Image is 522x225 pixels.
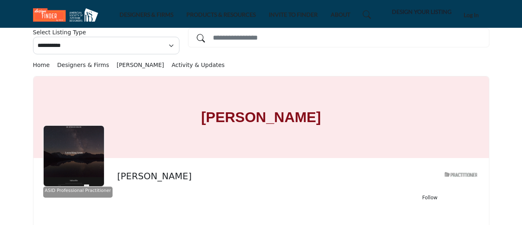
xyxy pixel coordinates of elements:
h5: DESIGN YOUR LISTING [392,8,451,16]
button: More details [469,195,479,201]
a: ABOUT [331,11,350,18]
a: PRODUCTS & RESOURCES [186,11,256,18]
img: site Logo [33,8,102,22]
a: Search [356,8,376,22]
a: INVITE TO FINDER [269,11,318,18]
label: Select Listing Type [33,28,86,37]
button: Like [380,194,390,201]
h1: [PERSON_NAME] [201,76,321,158]
span: ASID Professional Practitioner [45,187,111,194]
button: Log In [453,8,489,23]
span: Log In [464,11,479,18]
h2: [PERSON_NAME] [117,171,341,182]
input: Search Solutions [188,28,489,47]
a: DESIGNERS & FIRMS [119,11,173,18]
a: Home [33,62,58,68]
img: ASID Qualified Practitioners [445,170,477,179]
a: Activity & Updates [166,62,225,68]
div: DESIGN YOUR LISTING [380,7,451,17]
a: Designers & Firms [57,62,117,68]
button: Follow [394,190,465,205]
a: [PERSON_NAME] [117,62,164,68]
